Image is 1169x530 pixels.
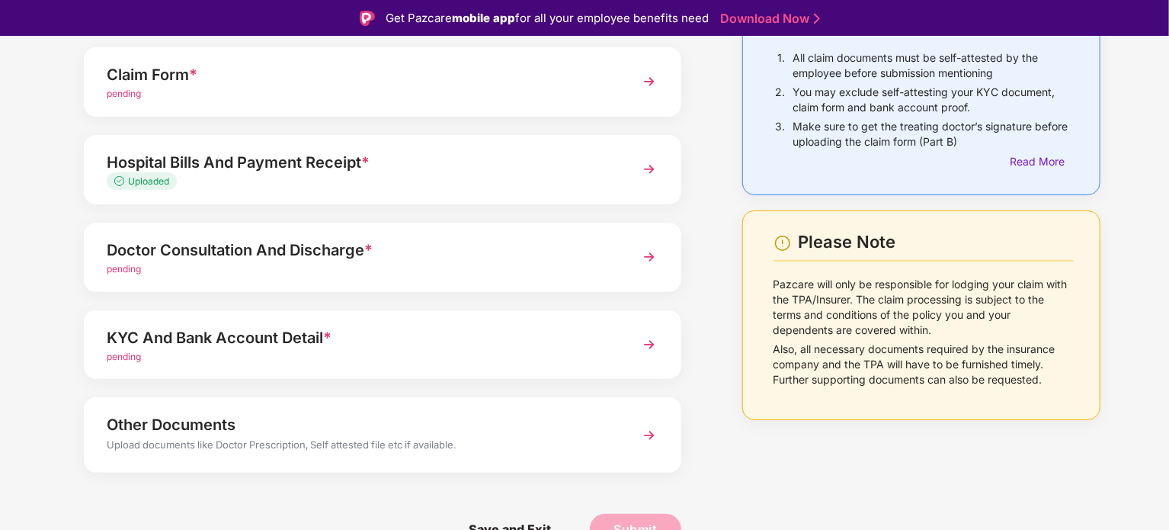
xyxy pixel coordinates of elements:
p: 3. [775,119,785,149]
span: pending [107,263,141,275]
p: All claim documents must be self-attested by the employee before submission mentioning [793,50,1074,81]
p: Pazcare will only be responsible for lodging your claim with the TPA/Insurer. The claim processin... [773,277,1074,338]
img: svg+xml;base64,PHN2ZyBpZD0iTmV4dCIgeG1sbnM9Imh0dHA6Ly93d3cudzMub3JnLzIwMDAvc3ZnIiB3aWR0aD0iMzYiIG... [636,243,663,271]
div: KYC And Bank Account Detail [107,326,612,350]
span: pending [107,351,141,362]
img: svg+xml;base64,PHN2ZyBpZD0iTmV4dCIgeG1sbnM9Imh0dHA6Ly93d3cudzMub3JnLzIwMDAvc3ZnIiB3aWR0aD0iMzYiIG... [636,422,663,449]
img: svg+xml;base64,PHN2ZyBpZD0iV2FybmluZ18tXzI0eDI0IiBkYXRhLW5hbWU9Ildhcm5pbmcgLSAyNHgyNCIgeG1sbnM9Im... [773,234,792,252]
p: 1. [777,50,785,81]
img: Logo [360,11,375,26]
img: svg+xml;base64,PHN2ZyBpZD0iTmV4dCIgeG1sbnM9Imh0dHA6Ly93d3cudzMub3JnLzIwMDAvc3ZnIiB3aWR0aD0iMzYiIG... [636,68,663,95]
div: Doctor Consultation And Discharge [107,238,612,262]
div: Claim Form [107,63,612,87]
p: 2. [775,85,785,115]
img: svg+xml;base64,PHN2ZyBpZD0iTmV4dCIgeG1sbnM9Imh0dHA6Ly93d3cudzMub3JnLzIwMDAvc3ZnIiB3aWR0aD0iMzYiIG... [636,156,663,183]
p: Also, all necessary documents required by the insurance company and the TPA will have to be furni... [773,342,1074,387]
img: Stroke [814,11,820,27]
img: svg+xml;base64,PHN2ZyBpZD0iTmV4dCIgeG1sbnM9Imh0dHA6Ly93d3cudzMub3JnLzIwMDAvc3ZnIiB3aWR0aD0iMzYiIG... [636,331,663,358]
img: svg+xml;base64,PHN2ZyB4bWxucz0iaHR0cDovL3d3dy53My5vcmcvMjAwMC9zdmciIHdpZHRoPSIxMy4zMzMiIGhlaWdodD... [114,176,128,186]
div: Read More [1010,153,1074,170]
span: Uploaded [128,175,169,187]
p: Make sure to get the treating doctor’s signature before uploading the claim form (Part B) [793,119,1074,149]
strong: mobile app [452,11,515,25]
div: Hospital Bills And Payment Receipt [107,150,612,175]
div: Upload documents like Doctor Prescription, Self attested file etc if available. [107,437,612,457]
a: Download Now [720,11,815,27]
div: Get Pazcare for all your employee benefits need [386,9,709,27]
span: pending [107,88,141,99]
div: Other Documents [107,413,612,437]
p: You may exclude self-attesting your KYC document, claim form and bank account proof. [793,85,1074,115]
div: Please Note [799,232,1074,252]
